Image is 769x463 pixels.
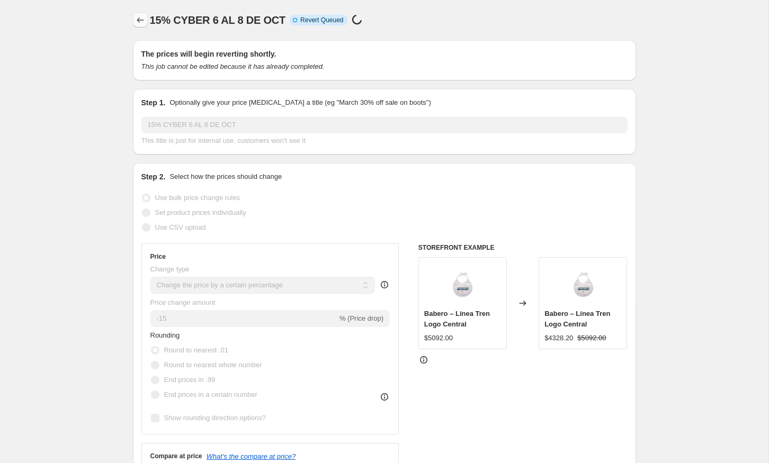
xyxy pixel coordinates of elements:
[164,361,262,369] span: Round to nearest whole number
[150,310,337,327] input: -15
[169,171,282,182] p: Select how the prices should change
[544,333,573,343] div: $4328.20
[441,263,484,305] img: babero-5b7650dd-d208-403a-8027-e98aac07cd8d_80x.jpg
[150,252,166,261] h3: Price
[577,333,606,343] strike: $5092.00
[164,391,257,398] span: End prices in a certain number
[169,97,431,108] p: Optionally give your price [MEDICAL_DATA] a title (eg "March 30% off sale on boots")
[155,194,240,202] span: Use bulk price change rules
[141,116,628,133] input: 30% off holiday sale
[379,279,390,290] div: help
[141,137,306,144] span: This title is just for internal use, customers won't see it
[141,62,325,70] i: This job cannot be edited because it has already completed.
[150,452,202,460] h3: Compare at price
[150,298,216,306] span: Price change amount
[424,333,453,343] div: $5092.00
[133,13,148,28] button: Price change jobs
[418,243,628,252] h6: STOREFRONT EXAMPLE
[562,263,604,305] img: babero-5b7650dd-d208-403a-8027-e98aac07cd8d_80x.jpg
[141,97,166,108] h2: Step 1.
[141,171,166,182] h2: Step 2.
[164,346,228,354] span: Round to nearest .01
[164,376,216,384] span: End prices in .99
[207,452,296,460] button: What's the compare at price?
[141,49,628,59] h2: The prices will begin reverting shortly.
[155,223,206,231] span: Use CSV upload
[150,331,180,339] span: Rounding
[150,265,190,273] span: Change type
[150,14,286,26] span: 15% CYBER 6 AL 8 DE OCT
[544,310,610,328] span: Babero – Línea Tren Logo Central
[155,208,246,216] span: Set product prices individually
[164,414,266,422] span: Show rounding direction options?
[339,314,383,322] span: % (Price drop)
[424,310,490,328] span: Babero – Línea Tren Logo Central
[300,16,343,24] span: Revert Queued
